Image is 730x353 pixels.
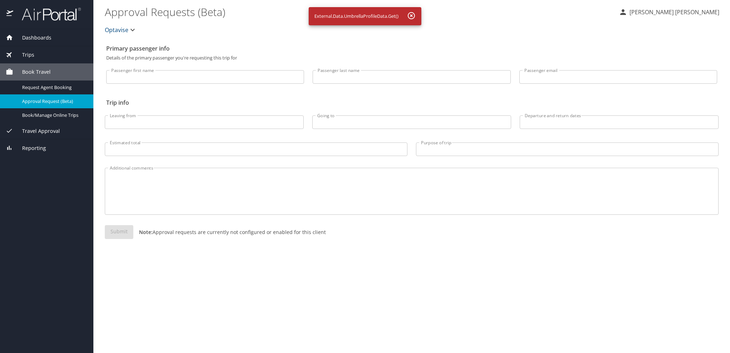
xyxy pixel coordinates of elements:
[106,56,717,60] p: Details of the primary passenger you're requesting this trip for
[102,23,140,37] button: Optavise
[105,1,613,23] h1: Approval Requests (Beta)
[22,98,85,105] span: Approval Request (Beta)
[14,7,81,21] img: airportal-logo.png
[627,8,719,16] p: [PERSON_NAME] [PERSON_NAME]
[13,68,51,76] span: Book Travel
[106,97,717,108] h2: Trip info
[22,84,85,91] span: Request Agent Booking
[314,9,399,23] div: External.Data.UmbrellaProfileData.Get()
[6,7,14,21] img: icon-airportal.png
[22,112,85,119] span: Book/Manage Online Trips
[13,51,34,59] span: Trips
[139,229,153,235] strong: Note:
[13,144,46,152] span: Reporting
[133,228,326,236] p: Approval requests are currently not configured or enabled for this client
[13,127,60,135] span: Travel Approval
[616,6,722,19] button: [PERSON_NAME] [PERSON_NAME]
[105,25,128,35] span: Optavise
[13,34,51,42] span: Dashboards
[106,43,717,54] h2: Primary passenger info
